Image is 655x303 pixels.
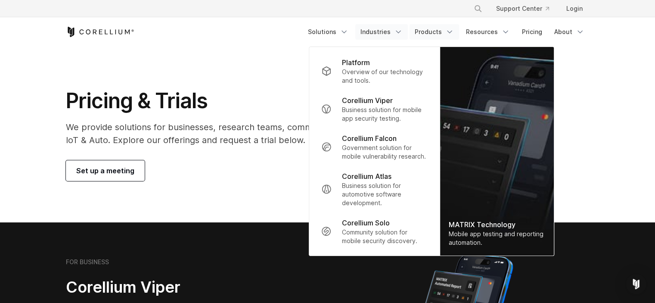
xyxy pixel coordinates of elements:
p: We provide solutions for businesses, research teams, community individuals, and IoT & Auto. Explo... [66,121,409,147]
p: Corellium Atlas [342,171,391,181]
div: MATRIX Technology [449,219,546,230]
a: Platform Overview of our technology and tools. [314,52,435,90]
p: Overview of our technology and tools. [342,68,428,85]
div: Navigation Menu [463,1,590,16]
button: Search [470,1,486,16]
a: About [549,24,590,40]
h1: Pricing & Trials [66,88,409,114]
a: Login [559,1,590,16]
a: Corellium Home [66,27,134,37]
h2: Corellium Viper [66,278,286,297]
p: Corellium Falcon [342,133,397,144]
div: Navigation Menu [303,24,590,40]
a: Corellium Viper Business solution for mobile app security testing. [314,90,435,128]
span: Set up a meeting [76,166,134,176]
a: MATRIX Technology Mobile app testing and reporting automation. [440,47,554,256]
p: Corellium Viper [342,95,393,106]
p: Corellium Solo [342,218,390,228]
a: Pricing [517,24,547,40]
h6: FOR BUSINESS [66,258,109,266]
a: Products [410,24,459,40]
a: Corellium Falcon Government solution for mobile vulnerability research. [314,128,435,166]
p: Community solution for mobile security discovery. [342,228,428,245]
a: Resources [461,24,515,40]
div: Open Intercom Messenger [626,274,646,294]
p: Platform [342,57,370,68]
a: Solutions [303,24,354,40]
p: Business solution for automotive software development. [342,181,428,207]
a: Set up a meeting [66,160,145,181]
img: Matrix_WebNav_1x [440,47,554,256]
p: Government solution for mobile vulnerability research. [342,144,428,161]
a: Support Center [489,1,556,16]
a: Industries [355,24,408,40]
a: Corellium Atlas Business solution for automotive software development. [314,166,435,212]
a: Corellium Solo Community solution for mobile security discovery. [314,212,435,250]
p: Business solution for mobile app security testing. [342,106,428,123]
div: Mobile app testing and reporting automation. [449,230,546,247]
